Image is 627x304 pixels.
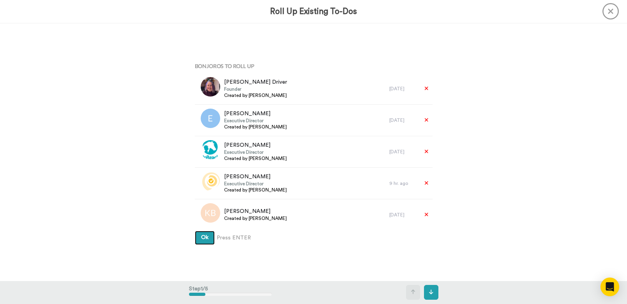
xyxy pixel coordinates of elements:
span: Ok [201,235,208,240]
img: kb.png [201,203,220,223]
span: Created by [PERSON_NAME] [224,124,287,130]
span: [PERSON_NAME] [224,110,287,118]
div: [DATE] [389,86,417,92]
img: 4cba4ad1-0ad5-4012-8204-af658fed9b0a.png [201,172,220,191]
img: 4bbf61f1-669a-4ca3-97c8-490663099023.png [201,140,220,160]
span: Executive Director [224,149,287,155]
span: Created by [PERSON_NAME] [224,187,287,193]
div: Step 1 / 5 [189,281,272,304]
span: Founder [224,86,287,92]
div: 9 hr. ago [389,180,417,186]
img: e.png [201,109,220,128]
span: Executive Director [224,181,287,187]
span: Press ENTER [217,234,251,242]
span: Executive Director [224,118,287,124]
div: Open Intercom Messenger [601,278,619,296]
div: [DATE] [389,212,417,218]
img: f86beb75-ca6a-4f8a-9ab2-b6121615ca26.jpg [201,77,220,97]
div: [DATE] [389,149,417,155]
span: Created by [PERSON_NAME] [224,155,287,162]
span: [PERSON_NAME] [224,207,287,215]
div: [DATE] [389,117,417,123]
span: Created by [PERSON_NAME] [224,92,287,98]
span: [PERSON_NAME] [224,173,287,181]
h4: Bonjoros To Roll Up [195,63,433,69]
button: Ok [195,231,215,245]
h3: Roll Up Existing To-Dos [270,7,357,16]
span: Created by [PERSON_NAME] [224,215,287,221]
span: [PERSON_NAME] [224,141,287,149]
span: [PERSON_NAME] Driver [224,78,287,86]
